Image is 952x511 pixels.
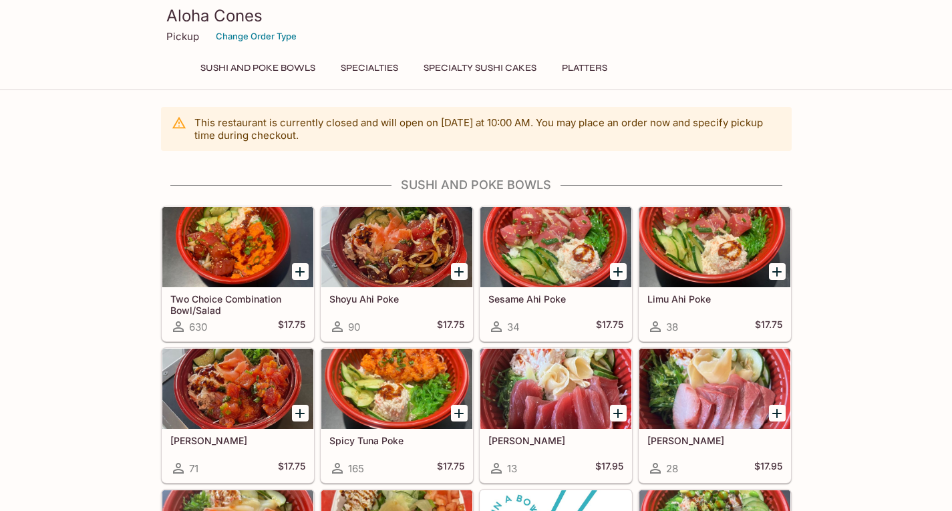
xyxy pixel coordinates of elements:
[321,348,473,483] a: Spicy Tuna Poke165$17.75
[161,178,792,192] h4: Sushi and Poke Bowls
[348,462,364,475] span: 165
[166,5,786,26] h3: Aloha Cones
[507,321,520,333] span: 34
[647,435,782,446] h5: [PERSON_NAME]
[333,59,406,77] button: Specialties
[754,460,782,476] h5: $17.95
[162,206,314,341] a: Two Choice Combination Bowl/Salad630$17.75
[451,263,468,280] button: Add Shoyu Ahi Poke
[595,460,623,476] h5: $17.95
[451,405,468,421] button: Add Spicy Tuna Poke
[639,348,791,483] a: [PERSON_NAME]28$17.95
[647,293,782,305] h5: Limu Ahi Poke
[610,405,627,421] button: Add Maguro Sashimi
[189,321,207,333] span: 630
[639,207,790,287] div: Limu Ahi Poke
[610,263,627,280] button: Add Sesame Ahi Poke
[193,59,323,77] button: Sushi and Poke Bowls
[488,293,623,305] h5: Sesame Ahi Poke
[292,263,309,280] button: Add Two Choice Combination Bowl/Salad
[170,293,305,315] h5: Two Choice Combination Bowl/Salad
[480,207,631,287] div: Sesame Ahi Poke
[329,293,464,305] h5: Shoyu Ahi Poke
[480,349,631,429] div: Maguro Sashimi
[166,30,199,43] p: Pickup
[666,462,678,475] span: 28
[769,263,786,280] button: Add Limu Ahi Poke
[596,319,623,335] h5: $17.75
[321,349,472,429] div: Spicy Tuna Poke
[348,321,360,333] span: 90
[639,206,791,341] a: Limu Ahi Poke38$17.75
[554,59,615,77] button: Platters
[507,462,517,475] span: 13
[416,59,544,77] button: Specialty Sushi Cakes
[321,206,473,341] a: Shoyu Ahi Poke90$17.75
[437,460,464,476] h5: $17.75
[189,462,198,475] span: 71
[162,207,313,287] div: Two Choice Combination Bowl/Salad
[480,348,632,483] a: [PERSON_NAME]13$17.95
[480,206,632,341] a: Sesame Ahi Poke34$17.75
[321,207,472,287] div: Shoyu Ahi Poke
[278,460,305,476] h5: $17.75
[437,319,464,335] h5: $17.75
[639,349,790,429] div: Hamachi Sashimi
[769,405,786,421] button: Add Hamachi Sashimi
[278,319,305,335] h5: $17.75
[488,435,623,446] h5: [PERSON_NAME]
[162,348,314,483] a: [PERSON_NAME]71$17.75
[210,26,303,47] button: Change Order Type
[170,435,305,446] h5: [PERSON_NAME]
[292,405,309,421] button: Add Wasabi Masago Ahi Poke
[666,321,678,333] span: 38
[162,349,313,429] div: Wasabi Masago Ahi Poke
[755,319,782,335] h5: $17.75
[329,435,464,446] h5: Spicy Tuna Poke
[194,116,781,142] p: This restaurant is currently closed and will open on [DATE] at 10:00 AM . You may place an order ...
